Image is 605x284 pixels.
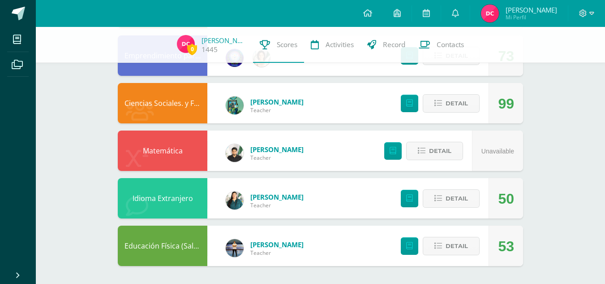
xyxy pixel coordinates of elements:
img: a5e710364e73df65906ee1fa578590e2.png [226,144,244,162]
img: bae459bd0cbb3c6435d31d162aa0c0eb.png [177,35,195,53]
div: Ciencias Sociales. y Formación Ciudadana [118,83,207,123]
img: bde165c00b944de6c05dcae7d51e2fcc.png [226,239,244,257]
span: Teacher [250,154,304,162]
span: Teacher [250,201,304,209]
div: 99 [498,83,514,124]
div: Matemática [118,131,207,171]
a: [PERSON_NAME] [202,36,246,45]
span: Detail [446,190,468,207]
button: Detail [423,237,480,255]
span: [PERSON_NAME] [506,5,557,14]
span: Mi Perfil [506,13,557,21]
span: Detail [446,95,468,112]
button: Detail [406,142,463,160]
a: [PERSON_NAME] [250,240,304,249]
span: Contacts [437,40,464,49]
button: Detail [423,189,480,208]
div: 50 [498,179,514,219]
span: Scores [277,40,297,49]
img: b3df963adb6106740b98dae55d89aff1.png [226,96,244,114]
span: Detail [446,238,468,254]
a: Record [360,27,412,63]
span: Record [383,40,405,49]
a: 1445 [202,45,218,54]
span: Teacher [250,106,304,114]
button: Detail [423,94,480,113]
span: Activities [326,40,354,49]
span: Detail [429,143,451,159]
div: 53 [498,226,514,267]
span: Unavailable [481,148,514,155]
a: [PERSON_NAME] [250,145,304,154]
img: bae459bd0cbb3c6435d31d162aa0c0eb.png [481,4,499,22]
div: Educación Física (Salud Emocional y Física) [118,226,207,266]
a: Scores [253,27,304,63]
span: 0 [187,44,197,55]
a: [PERSON_NAME] [250,192,304,201]
span: Teacher [250,249,304,257]
a: Contacts [412,27,471,63]
a: [PERSON_NAME] [250,97,304,106]
div: Idioma Extranjero [118,178,207,218]
img: f58bb6038ea3a85f08ed05377cd67300.png [226,192,244,210]
a: Activities [304,27,360,63]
